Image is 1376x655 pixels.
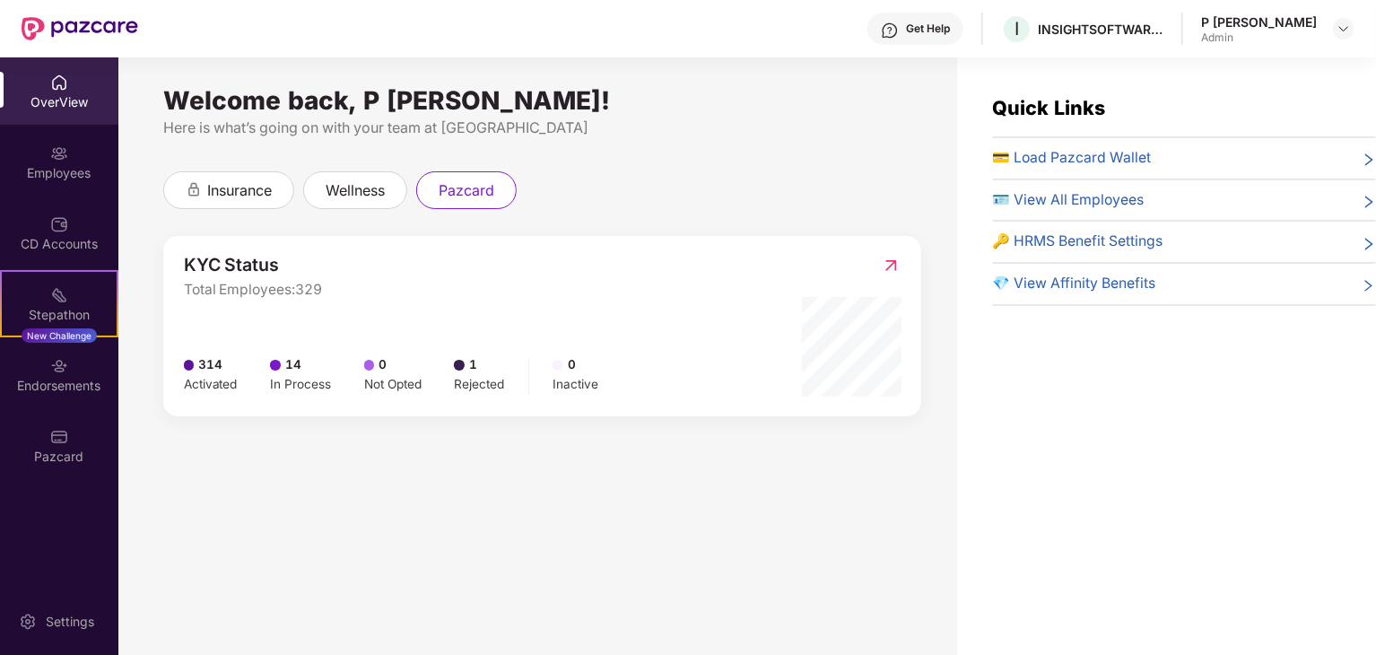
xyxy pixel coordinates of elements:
[1015,18,1019,39] span: I
[993,273,1156,295] span: 💎 View Affinity Benefits
[1362,276,1376,295] span: right
[364,375,422,394] div: Not Opted
[50,428,68,446] img: svg+xml;base64,PHN2ZyBpZD0iUGF6Y2FyZCIgeG1sbnM9Imh0dHA6Ly93d3cudzMub3JnLzIwMDAvc3ZnIiB3aWR0aD0iMj...
[1362,234,1376,253] span: right
[19,613,37,631] img: svg+xml;base64,PHN2ZyBpZD0iU2V0dGluZy0yMHgyMCIgeG1sbnM9Imh0dHA6Ly93d3cudzMub3JnLzIwMDAvc3ZnIiB3aW...
[285,355,301,374] span: 14
[50,215,68,233] img: svg+xml;base64,PHN2ZyBpZD0iQ0RfQWNjb3VudHMiIGRhdGEtbmFtZT0iQ0QgQWNjb3VudHMiIHhtbG5zPSJodHRwOi8vd3...
[207,179,272,202] span: insurance
[993,96,1106,119] span: Quick Links
[993,231,1163,253] span: 🔑 HRMS Benefit Settings
[568,355,576,374] span: 0
[553,375,598,394] div: Inactive
[198,355,222,374] span: 314
[1201,13,1317,31] div: P [PERSON_NAME]
[50,357,68,375] img: svg+xml;base64,PHN2ZyBpZD0iRW5kb3JzZW1lbnRzIiB4bWxucz0iaHR0cDovL3d3dy53My5vcmcvMjAwMC9zdmciIHdpZH...
[163,117,921,139] div: Here is what’s going on with your team at [GEOGRAPHIC_DATA]
[993,189,1145,212] span: 🪪 View All Employees
[882,257,901,275] img: RedirectIcon
[184,375,238,394] div: Activated
[50,74,68,92] img: svg+xml;base64,PHN2ZyBpZD0iSG9tZSIgeG1sbnM9Imh0dHA6Ly93d3cudzMub3JnLzIwMDAvc3ZnIiB3aWR0aD0iMjAiIG...
[906,22,950,36] div: Get Help
[1201,31,1317,45] div: Admin
[22,17,138,40] img: New Pazcare Logo
[379,355,387,374] span: 0
[326,179,385,202] span: wellness
[993,147,1152,170] span: 💳 Load Pazcard Wallet
[22,328,97,343] div: New Challenge
[2,306,117,324] div: Stepathon
[184,283,323,297] span: Total Employees: 329
[50,286,68,304] img: svg+xml;base64,PHN2ZyB4bWxucz0iaHR0cDovL3d3dy53My5vcmcvMjAwMC9zdmciIHdpZHRoPSIyMSIgaGVpZ2h0PSIyMC...
[1362,193,1376,212] span: right
[439,179,494,202] span: pazcard
[40,613,100,631] div: Settings
[186,181,202,197] div: animation
[1337,22,1351,36] img: svg+xml;base64,PHN2ZyBpZD0iRHJvcGRvd24tMzJ4MzIiIHhtbG5zPSJodHRwOi8vd3d3LnczLm9yZy8yMDAwL3N2ZyIgd2...
[1362,151,1376,170] span: right
[454,375,504,394] div: Rejected
[184,257,323,275] span: KYC Status
[50,144,68,162] img: svg+xml;base64,PHN2ZyBpZD0iRW1wbG95ZWVzIiB4bWxucz0iaHR0cDovL3d3dy53My5vcmcvMjAwMC9zdmciIHdpZHRoPS...
[469,355,477,374] span: 1
[881,22,899,39] img: svg+xml;base64,PHN2ZyBpZD0iSGVscC0zMngzMiIgeG1sbnM9Imh0dHA6Ly93d3cudzMub3JnLzIwMDAvc3ZnIiB3aWR0aD...
[163,93,921,108] div: Welcome back, P [PERSON_NAME]!
[270,375,331,394] div: In Process
[1038,21,1163,38] div: INSIGHTSOFTWARE INTERNATIONAL PRIVATE LIMITED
